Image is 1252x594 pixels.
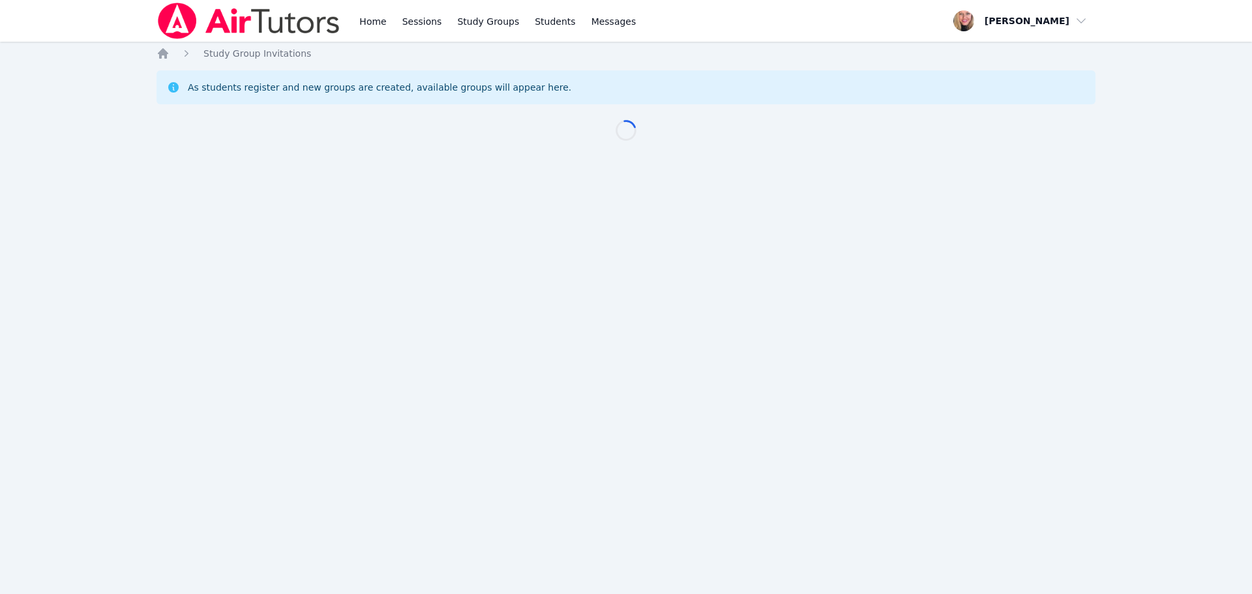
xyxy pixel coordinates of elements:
[156,3,341,39] img: Air Tutors
[203,47,311,60] a: Study Group Invitations
[591,15,636,28] span: Messages
[156,47,1095,60] nav: Breadcrumb
[188,81,571,94] div: As students register and new groups are created, available groups will appear here.
[203,48,311,59] span: Study Group Invitations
